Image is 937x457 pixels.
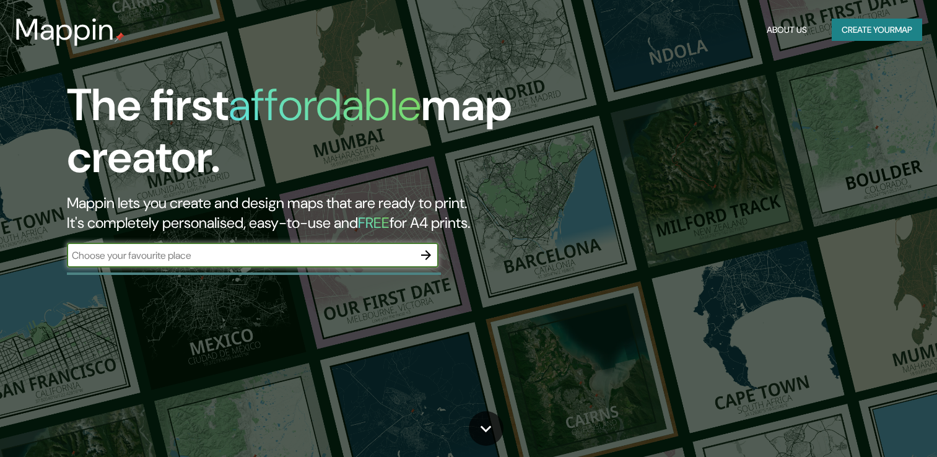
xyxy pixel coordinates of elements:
img: mappin-pin [115,32,124,42]
button: Create yourmap [832,19,922,41]
h1: The first map creator. [67,79,536,193]
button: About Us [762,19,812,41]
h1: affordable [229,76,421,134]
h2: Mappin lets you create and design maps that are ready to print. It's completely personalised, eas... [67,193,536,233]
h3: Mappin [15,12,115,47]
h5: FREE [358,213,390,232]
input: Choose your favourite place [67,248,414,263]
